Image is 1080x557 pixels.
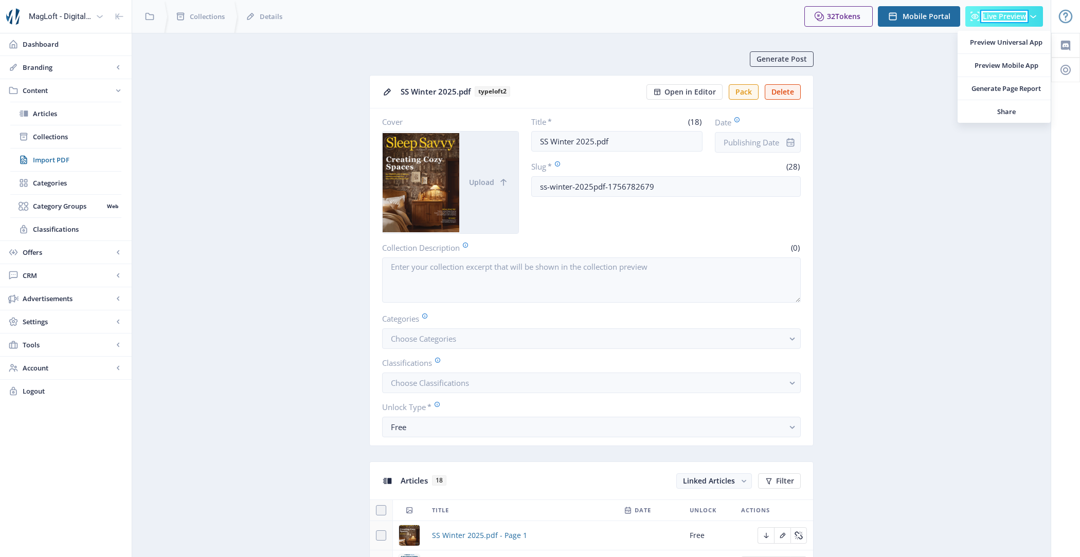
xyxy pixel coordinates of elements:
[664,88,716,96] span: Open in Editor
[23,39,123,49] span: Dashboard
[958,100,1051,123] a: Share
[785,137,796,147] nb-icon: info
[970,83,1042,94] span: Generate Page Report
[958,54,1051,77] a: Preview Mobile App
[531,117,613,127] label: Title
[33,132,121,142] span: Collections
[190,11,225,22] span: Collections
[757,55,807,63] span: Generate Post
[10,148,121,171] a: Import PDF
[635,504,651,516] span: Date
[531,161,662,172] label: Slug
[382,242,587,253] label: Collection Description
[260,11,282,22] span: Details
[531,176,801,197] input: this-is-how-a-slug-looks-like
[391,421,784,433] div: Free
[804,6,873,27] button: 32Tokens
[970,37,1042,47] span: Preview Universal App
[965,6,1043,27] button: Live Preview
[785,161,801,172] span: (28)
[970,106,1042,117] span: Share
[382,417,801,437] button: Free
[10,218,121,240] a: Classifications
[683,476,735,486] span: Linked Articles
[382,117,511,127] label: Cover
[382,401,793,413] label: Unlock Type
[10,102,121,125] a: Articles
[103,201,121,211] nb-badge: Web
[765,84,801,100] button: Delete
[750,51,814,67] button: Generate Post
[33,224,121,234] span: Classifications
[687,117,703,127] span: (18)
[23,62,113,72] span: Branding
[382,357,793,368] label: Classifications
[382,373,801,393] button: Choose Classifications
[758,473,801,489] button: Filter
[33,178,121,188] span: Categories
[401,475,428,486] span: Articles
[432,504,449,516] span: Title
[401,84,640,100] div: SS Winter 2025.pdf
[391,378,469,388] span: Choose Classifications
[33,108,121,119] span: Articles
[10,125,121,148] a: Collections
[878,6,960,27] button: Mobile Portal
[10,195,121,217] a: Category GroupsWeb
[646,84,723,100] button: Open in Editor
[958,31,1051,53] a: Preview Universal App
[903,12,950,21] span: Mobile Portal
[958,77,1051,100] a: Generate Page Report
[23,85,113,96] span: Content
[475,86,510,97] b: typeloft2
[729,84,759,100] button: Pack
[715,132,801,153] input: Publishing Date
[432,475,446,486] span: 18
[776,477,794,485] span: Filter
[983,12,1026,21] span: Live Preview
[531,131,703,152] input: Type Collection Title ...
[382,313,793,324] label: Categories
[676,473,752,489] button: Linked Articles
[970,60,1042,70] span: Preview Mobile App
[23,386,123,396] span: Logout
[29,5,92,28] div: MagLoft - Digital Magazine
[23,270,113,281] span: CRM
[690,504,716,516] span: Unlock
[23,293,113,304] span: Advertisements
[23,247,113,257] span: Offers
[23,317,113,327] span: Settings
[741,504,770,516] span: Actions
[382,328,801,349] button: Choose Categories
[33,201,103,211] span: Category Groups
[391,333,456,344] span: Choose Categories
[23,363,113,373] span: Account
[683,521,735,550] td: Free
[6,8,23,25] img: properties.app_icon.png
[835,11,860,21] span: Tokens
[459,132,518,233] button: Upload
[23,340,113,350] span: Tools
[469,178,494,187] span: Upload
[33,155,121,165] span: Import PDF
[789,243,801,253] span: (0)
[715,117,793,128] label: Date
[10,172,121,194] a: Categories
